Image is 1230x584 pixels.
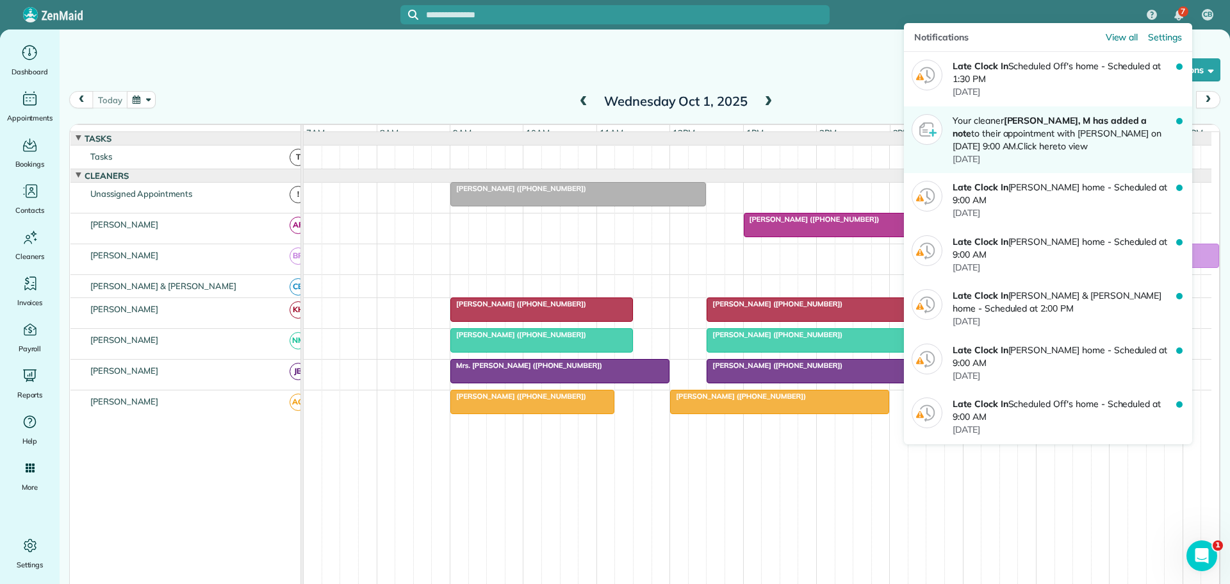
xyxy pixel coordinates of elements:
[15,250,44,263] span: Cleaners
[69,91,94,108] button: prev
[377,128,401,138] span: 8am
[15,204,44,217] span: Contacts
[400,10,418,20] button: Focus search
[17,388,43,401] span: Reports
[22,435,38,447] span: Help
[953,236,1008,247] strong: Late Clock In
[953,424,980,435] span: [DATE]
[953,60,1176,85] p: Scheduled Off's home - Scheduled at 1:30 PM
[1017,140,1058,152] em: Click here
[290,394,307,411] span: AG
[5,319,54,355] a: Payroll
[15,158,45,171] span: Bookings
[953,262,980,273] span: [DATE]
[88,335,161,345] span: [PERSON_NAME]
[953,60,1008,72] strong: Late Clock In
[953,370,980,381] span: [DATE]
[82,171,131,181] span: Cleaners
[953,397,1176,423] p: Scheduled Off's home - Scheduled at 9:00 AM
[953,315,980,327] span: [DATE]
[450,392,587,401] span: [PERSON_NAME] ([PHONE_NUMBER])
[88,188,195,199] span: Unassigned Appointments
[1213,540,1223,551] span: 1
[953,207,980,219] span: [DATE]
[88,151,115,162] span: Tasks
[953,181,1008,193] strong: Late Clock In
[88,219,161,229] span: [PERSON_NAME]
[17,296,43,309] span: Invoices
[904,228,1192,282] a: Late Clock In[PERSON_NAME] home - Scheduled at 9:00 AM[DATE]
[953,181,1176,206] p: [PERSON_NAME] home - Scheduled at 9:00 AM
[1183,128,1206,138] span: 7pm
[82,133,114,144] span: Tasks
[12,65,48,78] span: Dashboard
[904,390,1192,444] a: Late Clock InScheduled Off's home - Scheduled at 9:00 AM[DATE]
[706,361,843,370] span: [PERSON_NAME] ([PHONE_NUMBER])
[523,128,552,138] span: 10am
[290,247,307,265] span: BR
[953,289,1176,315] p: [PERSON_NAME] & [PERSON_NAME] home - Scheduled at 2:00 PM
[743,215,880,224] span: [PERSON_NAME] ([PHONE_NUMBER])
[706,330,843,339] span: [PERSON_NAME] ([PHONE_NUMBER])
[1181,6,1185,17] span: 7
[904,173,1192,228] a: Late Clock In[PERSON_NAME] home - Scheduled at 9:00 AM[DATE]
[5,273,54,309] a: Invoices
[1148,31,1182,44] a: Settings
[904,52,1192,106] a: Late Clock InScheduled Off's home - Scheduled at 1:30 PM[DATE]
[953,115,1147,139] strong: [PERSON_NAME], M has added a note
[17,558,44,571] span: Settings
[1186,540,1217,571] iframe: Intercom live chat
[88,396,161,406] span: [PERSON_NAME]
[5,365,54,401] a: Reports
[450,184,587,193] span: [PERSON_NAME] ([PHONE_NUMBER])
[904,281,1192,336] a: Late Clock In[PERSON_NAME] & [PERSON_NAME] home - Scheduled at 2:00 PM[DATE]
[890,128,913,138] span: 3pm
[5,227,54,263] a: Cleaners
[953,86,980,97] span: [DATE]
[5,42,54,78] a: Dashboard
[596,94,756,108] h2: Wednesday Oct 1, 2025
[744,128,766,138] span: 1pm
[290,332,307,349] span: NM
[408,10,418,20] svg: Focus search
[7,112,53,124] span: Appointments
[953,344,1176,369] p: [PERSON_NAME] home - Scheduled at 9:00 AM
[5,135,54,171] a: Bookings
[1203,10,1212,20] span: CB
[670,128,698,138] span: 12pm
[88,281,239,291] span: [PERSON_NAME] & [PERSON_NAME]
[953,398,1008,410] strong: Late Clock In
[22,481,38,494] span: More
[92,91,127,108] button: today
[5,535,54,571] a: Settings
[1196,91,1220,108] button: next
[450,361,603,370] span: Mrs. [PERSON_NAME] ([PHONE_NUMBER])
[304,128,327,138] span: 7am
[290,301,307,319] span: KH
[953,235,1176,261] p: [PERSON_NAME] home - Scheduled at 9:00 AM
[817,128,839,138] span: 2pm
[953,153,980,165] span: [DATE]
[953,290,1008,301] strong: Late Clock In
[88,304,161,314] span: [PERSON_NAME]
[450,128,474,138] span: 9am
[290,363,307,380] span: JB
[669,392,807,401] span: [PERSON_NAME] ([PHONE_NUMBER])
[19,342,42,355] span: Payroll
[290,186,307,203] span: !
[88,365,161,376] span: [PERSON_NAME]
[953,344,1008,356] strong: Late Clock In
[290,217,307,234] span: AF
[1165,1,1192,29] div: 7 unread notifications
[914,31,969,44] span: Notifications
[5,412,54,447] a: Help
[450,299,587,308] span: [PERSON_NAME] ([PHONE_NUMBER])
[5,181,54,217] a: Contacts
[904,106,1192,174] a: Your cleaner[PERSON_NAME], M has added a noteto their appointment with [PERSON_NAME] on [DATE] 9:...
[597,128,626,138] span: 11am
[88,250,161,260] span: [PERSON_NAME]
[706,299,843,308] span: [PERSON_NAME] ([PHONE_NUMBER])
[1106,31,1138,44] a: View all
